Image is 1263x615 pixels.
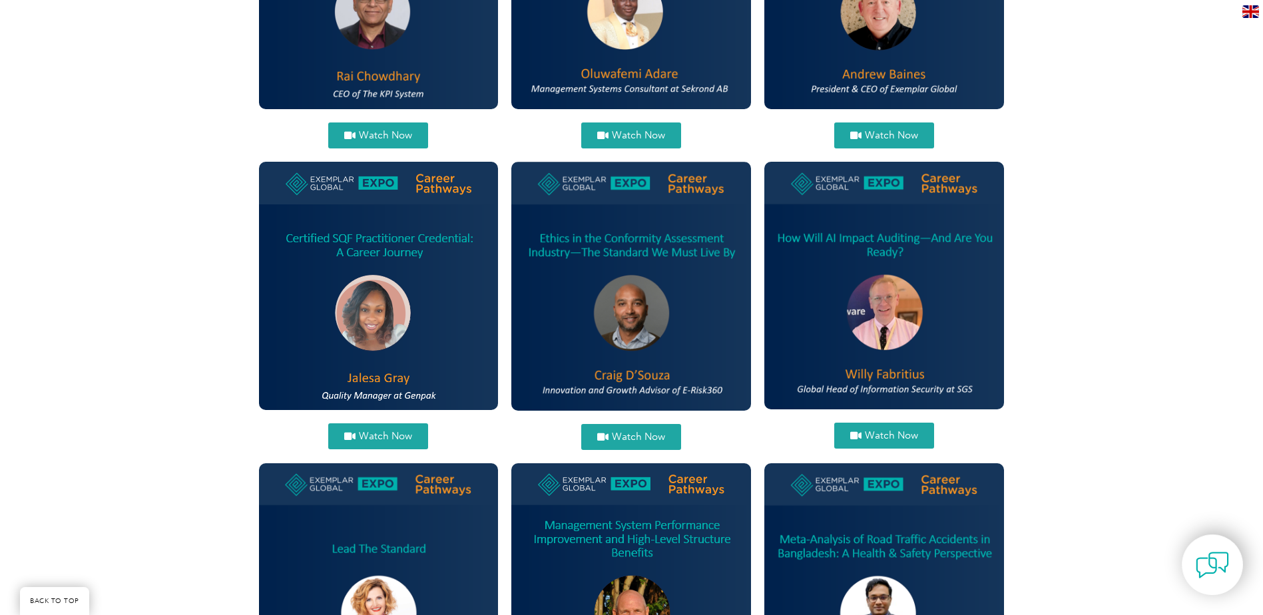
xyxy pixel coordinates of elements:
a: Watch Now [581,424,681,450]
span: Watch Now [612,432,665,442]
span: Watch Now [865,130,918,140]
span: Watch Now [359,130,412,140]
a: Watch Now [834,423,934,449]
img: craig [511,162,751,410]
a: Watch Now [328,423,428,449]
a: Watch Now [834,122,934,148]
img: contact-chat.png [1196,548,1229,582]
img: Jelesa SQF [259,162,499,409]
a: Watch Now [581,122,681,148]
span: Watch Now [359,431,412,441]
a: BACK TO TOP [20,587,89,615]
span: Watch Now [865,431,918,441]
img: willy [764,162,1004,409]
a: Watch Now [328,122,428,148]
span: Watch Now [612,130,665,140]
img: en [1242,5,1259,18]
